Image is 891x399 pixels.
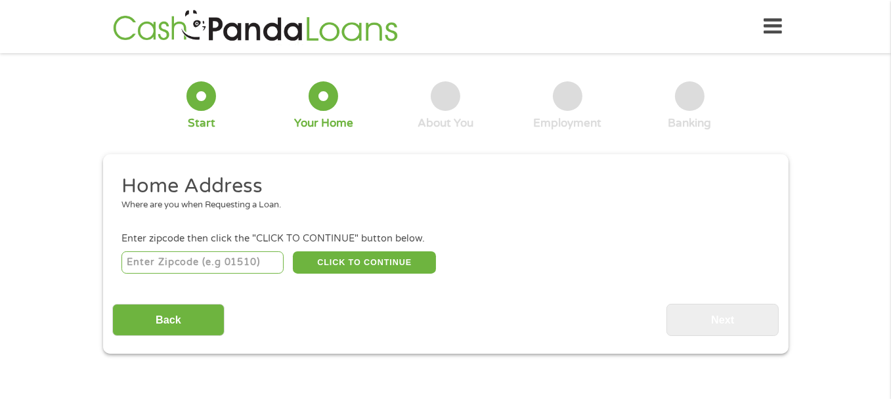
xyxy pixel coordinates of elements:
div: Banking [668,116,711,131]
button: CLICK TO CONTINUE [293,251,436,274]
div: Your Home [294,116,353,131]
input: Enter Zipcode (e.g 01510) [121,251,284,274]
div: About You [418,116,473,131]
img: GetLoanNow Logo [109,8,402,45]
input: Back [112,304,225,336]
h2: Home Address [121,173,760,199]
input: Next [666,304,779,336]
div: Where are you when Requesting a Loan. [121,199,760,212]
div: Start [188,116,215,131]
div: Employment [533,116,601,131]
div: Enter zipcode then click the "CLICK TO CONTINUE" button below. [121,232,769,246]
